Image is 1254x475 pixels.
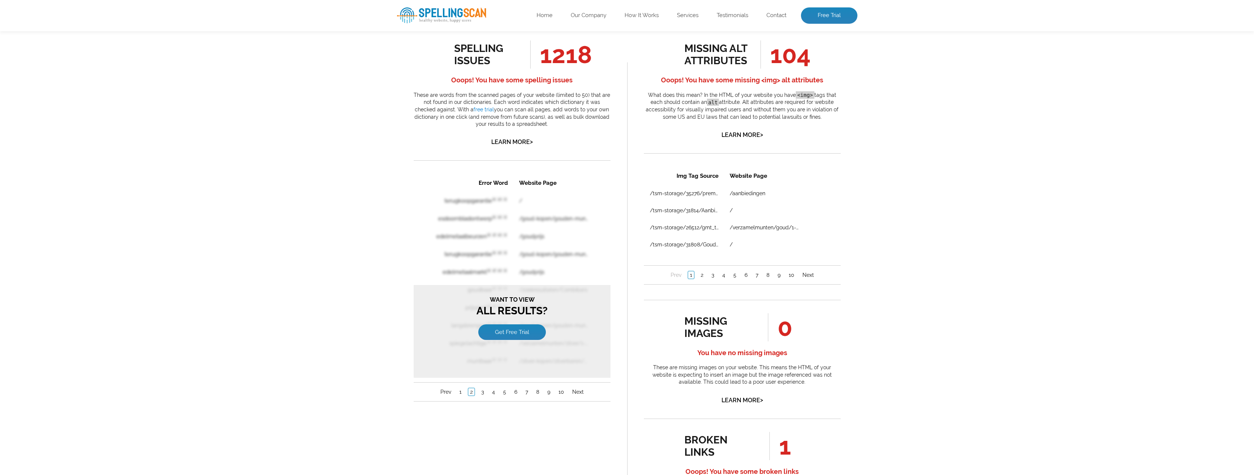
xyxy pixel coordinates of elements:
a: Learn More> [491,138,533,145]
a: How It Works [625,12,659,19]
th: Website Page [81,1,160,18]
th: Broken Link [1,1,84,18]
a: 5 [88,214,94,222]
img: spellingScan [397,7,486,23]
a: 2 [55,105,61,112]
a: /verzamelmunten/goud/1-troy-ounce [86,58,154,64]
a: 5 [88,105,94,112]
a: 8 [121,214,127,222]
a: /tsm-storage/31814/Aanbiedingen-ZCBfLYGy.png [6,41,75,47]
a: Free Trial [801,7,857,24]
p: What does this mean? In the HTML of your website you have tags that each should contain an attrib... [644,92,841,121]
span: 1218 [530,40,592,69]
a: Services [677,12,698,19]
h3: All Results? [4,122,193,143]
th: Website Page [100,1,179,18]
code: <img> [796,91,814,99]
a: /tsm-storage/31808/Gouden-munten-wQ6HHGUN.png [6,75,75,81]
a: 1 [95,107,101,115]
a: Prev [25,214,39,222]
a: Home [537,12,553,19]
th: Error Word [17,1,100,18]
a: /tsm-storage/26512/gmt_tb_bull_23_4-7W3KtiaV.webp [6,58,75,64]
div: spelling issues [454,42,521,67]
a: 10 [143,214,152,222]
a: / [86,75,89,81]
div: broken links [684,434,752,458]
a: Our Company [571,12,606,19]
a: Next [157,214,172,222]
h3: All Results? [4,58,193,72]
div: missing images [684,315,752,340]
a: 9 [132,214,139,222]
a: /tsm-storage/35276/premie-goud-zDkuxFRS-original_webp-ZfYnpWMy.webp [6,24,75,30]
a: 1 [44,214,50,222]
a: 3 [66,214,72,222]
h4: You have no missing images [644,347,841,359]
h4: Ooops! You have some missing <img> alt attributes [644,74,841,86]
a: /aanbiedingen [86,24,121,30]
p: These are words from the scanned pages of your website (limited to 50) that are not found in our ... [414,92,610,128]
p: These are missing images on your website. This means the HTML of your website is expecting to ins... [644,364,841,386]
a: 6 [99,105,105,112]
a: Next [157,105,172,112]
a: 7 [110,214,116,222]
th: Website Page [85,1,157,18]
span: Want to view [4,122,193,130]
a: Contact [766,12,786,19]
span: 104 [760,40,811,69]
div: missing alt attributes [684,42,752,67]
a: / [86,41,89,47]
h4: Ooops! You have some spelling issues [414,74,610,86]
a: 6 [99,214,105,222]
a: Learn More> [722,131,763,138]
a: 4 [76,105,83,112]
a: 4 [76,214,83,222]
a: Learn More> [722,397,763,404]
a: Get Free Trial [68,79,129,92]
a: 9 [132,105,139,112]
a: 10 [143,105,152,112]
a: Get Free Trial [65,151,132,166]
span: 0 [768,313,792,341]
span: > [760,130,763,140]
a: 2 [54,214,61,222]
a: free trial [473,107,494,112]
a: 8 [121,105,127,112]
span: > [530,137,533,147]
a: 7 [110,105,116,112]
code: alt [707,99,719,106]
a: 3 [66,105,72,112]
span: > [760,395,763,405]
a: 1 [44,104,51,112]
span: Want to view [4,58,193,63]
span: 1 [769,432,791,460]
a: Testimonials [717,12,748,19]
th: Img Tag Source [1,1,80,18]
